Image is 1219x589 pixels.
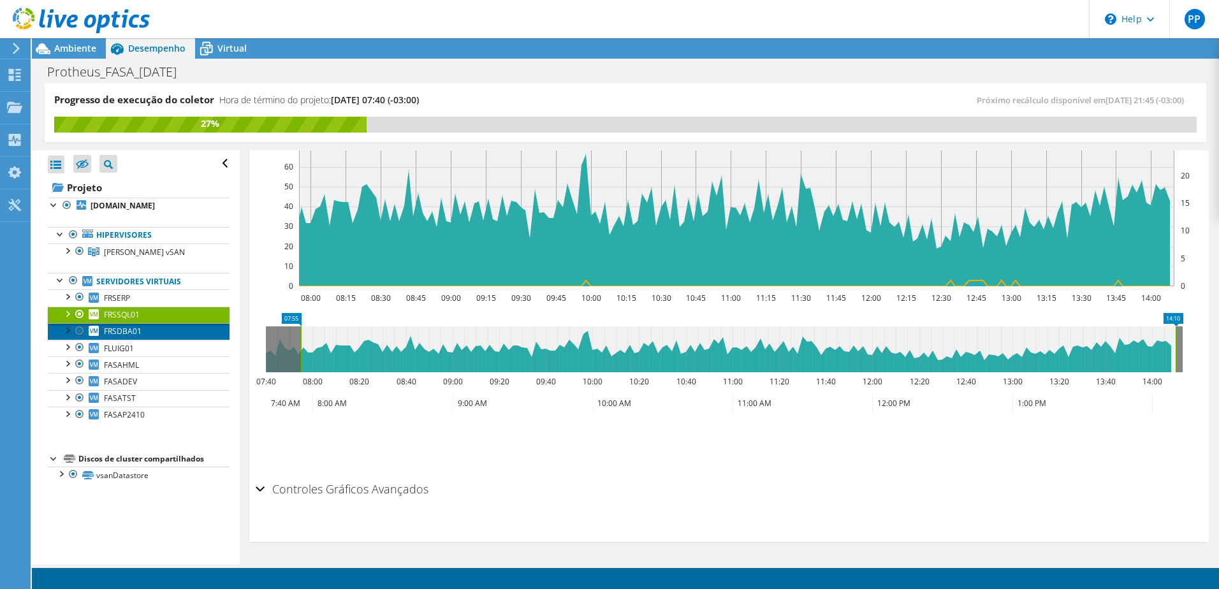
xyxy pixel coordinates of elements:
[405,293,425,303] text: 08:45
[956,376,975,387] text: 12:40
[104,326,142,337] span: FRSDBA01
[791,293,810,303] text: 11:30
[1036,293,1056,303] text: 13:15
[48,323,230,340] a: FRSDBA01
[48,340,230,356] a: FLUIG01
[78,451,230,467] div: Discos de cluster compartilhados
[104,360,139,370] span: FASAHML
[581,293,601,303] text: 10:00
[536,376,555,387] text: 09:40
[629,376,648,387] text: 10:20
[1181,198,1190,208] text: 15
[1106,94,1184,106] span: [DATE] 21:45 (-03:00)
[1106,293,1125,303] text: 13:45
[582,376,602,387] text: 10:00
[1049,376,1069,387] text: 13:20
[1141,293,1160,303] text: 14:00
[396,376,416,387] text: 08:40
[48,273,230,289] a: Servidores virtuais
[511,293,530,303] text: 09:30
[217,42,247,54] span: Virtual
[48,227,230,244] a: Hipervisores
[128,42,186,54] span: Desempenho
[616,293,636,303] text: 10:15
[1181,253,1185,264] text: 5
[48,356,230,373] a: FASAHML
[48,390,230,407] a: FASATST
[300,293,320,303] text: 08:00
[54,42,96,54] span: Ambiente
[48,467,230,483] a: vsanDatastore
[331,94,419,106] span: [DATE] 07:40 (-03:00)
[256,476,428,502] h2: Controles Gráficos Avançados
[104,309,140,320] span: FRSSQL01
[48,407,230,423] a: FASAP2410
[284,221,293,231] text: 30
[1095,376,1115,387] text: 13:40
[349,376,369,387] text: 08:20
[1105,13,1116,25] svg: \n
[815,376,835,387] text: 11:40
[685,293,705,303] text: 10:45
[284,241,293,252] text: 20
[284,201,293,212] text: 40
[862,376,882,387] text: 12:00
[104,343,134,354] span: FLUIG01
[722,376,742,387] text: 11:00
[489,376,509,387] text: 09:20
[1142,376,1162,387] text: 14:00
[676,376,696,387] text: 10:40
[104,293,130,303] span: FRSERP
[104,409,145,420] span: FASAP2410
[256,376,275,387] text: 07:40
[442,376,462,387] text: 09:00
[546,293,566,303] text: 09:45
[909,376,929,387] text: 12:20
[476,293,495,303] text: 09:15
[48,244,230,260] a: Custer vSAN
[896,293,916,303] text: 12:15
[720,293,740,303] text: 11:00
[370,293,390,303] text: 08:30
[977,94,1190,106] span: Próximo recálculo disponível em
[48,198,230,214] a: [DOMAIN_NAME]
[48,373,230,389] a: FASADEV
[1002,376,1022,387] text: 13:00
[219,93,419,107] h4: Hora de término do projeto:
[41,65,196,79] h1: Protheus_FASA_[DATE]
[104,393,136,404] span: FASATST
[302,376,322,387] text: 08:00
[1181,225,1190,236] text: 10
[1001,293,1021,303] text: 13:00
[861,293,880,303] text: 12:00
[104,247,185,258] span: [PERSON_NAME] vSAN
[48,177,230,198] a: Projeto
[284,181,293,192] text: 50
[931,293,951,303] text: 12:30
[1181,170,1190,181] text: 20
[335,293,355,303] text: 08:15
[1071,293,1091,303] text: 13:30
[289,280,293,291] text: 0
[651,293,671,303] text: 10:30
[769,376,789,387] text: 11:20
[48,307,230,323] a: FRSSQL01
[104,376,137,387] span: FASADEV
[54,117,367,131] div: 27%
[284,161,293,172] text: 60
[1185,9,1205,29] span: PP
[966,293,986,303] text: 12:45
[826,293,845,303] text: 11:45
[1181,280,1185,291] text: 0
[755,293,775,303] text: 11:15
[441,293,460,303] text: 09:00
[48,289,230,306] a: FRSERP
[91,200,155,211] b: [DOMAIN_NAME]
[284,261,293,272] text: 10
